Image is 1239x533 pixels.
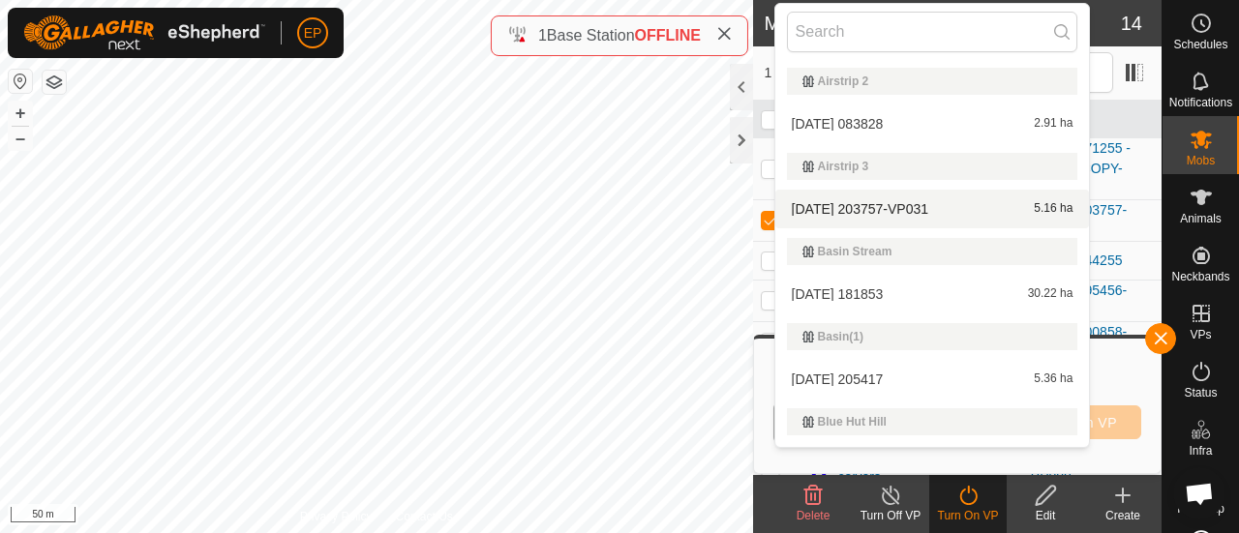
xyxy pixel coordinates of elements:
div: Basin Stream [802,246,1063,257]
button: – [9,127,32,150]
span: Notifications [1169,97,1232,108]
span: Animals [1180,213,1222,224]
div: Create [1084,507,1162,524]
button: Reset Map [9,70,32,93]
a: Privacy Policy [300,508,373,525]
li: 2025-09-16 095456-VP006 [775,445,1090,484]
h2: Mobs [765,12,1121,35]
span: [DATE] 083828 [792,117,884,131]
li: 2025-05-08 205417 [775,360,1090,399]
span: VPs [1190,329,1211,341]
span: [DATE] 203757-VP031 [792,202,928,216]
li: 2025-09-02 203757-VP031 [775,190,1090,228]
span: Neckbands [1171,271,1229,282]
span: 5.36 ha [1034,372,1073,386]
div: Airstrip 3 [802,161,1063,172]
div: Turn Off VP [852,507,929,524]
span: EP [304,23,322,44]
span: OFFLINE [635,27,701,44]
span: Infra [1189,445,1212,457]
span: 1 [538,27,547,44]
span: 2.91 ha [1034,117,1073,131]
div: Turn On VP [929,507,1007,524]
button: Map Layers [43,71,66,94]
span: 14 [1121,9,1142,38]
img: Gallagher Logo [23,15,265,50]
div: Basin(1) [802,331,1063,342]
span: 5.16 ha [1034,202,1073,216]
span: Heatmap [1177,503,1224,515]
span: Schedules [1173,39,1227,50]
div: Airstrip 2 [802,75,1063,87]
button: + [9,102,32,125]
span: Status [1184,387,1217,399]
span: Delete [797,509,831,522]
li: 2025-09-20 083828 [775,104,1090,143]
div: Open chat [1173,467,1225,519]
span: Base Station [547,27,635,44]
span: [DATE] 181853 [792,287,884,301]
span: 1 selected [765,63,879,83]
th: VP [1023,101,1162,138]
li: 2025-06-03 181853 [775,275,1090,313]
span: 30.22 ha [1028,287,1073,301]
div: Blue Hut Hill [802,416,1063,428]
a: Contact Us [395,508,452,525]
input: Search [787,12,1078,52]
div: Edit [1007,507,1084,524]
span: Mobs [1187,155,1215,166]
span: [DATE] 205417 [792,372,884,386]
